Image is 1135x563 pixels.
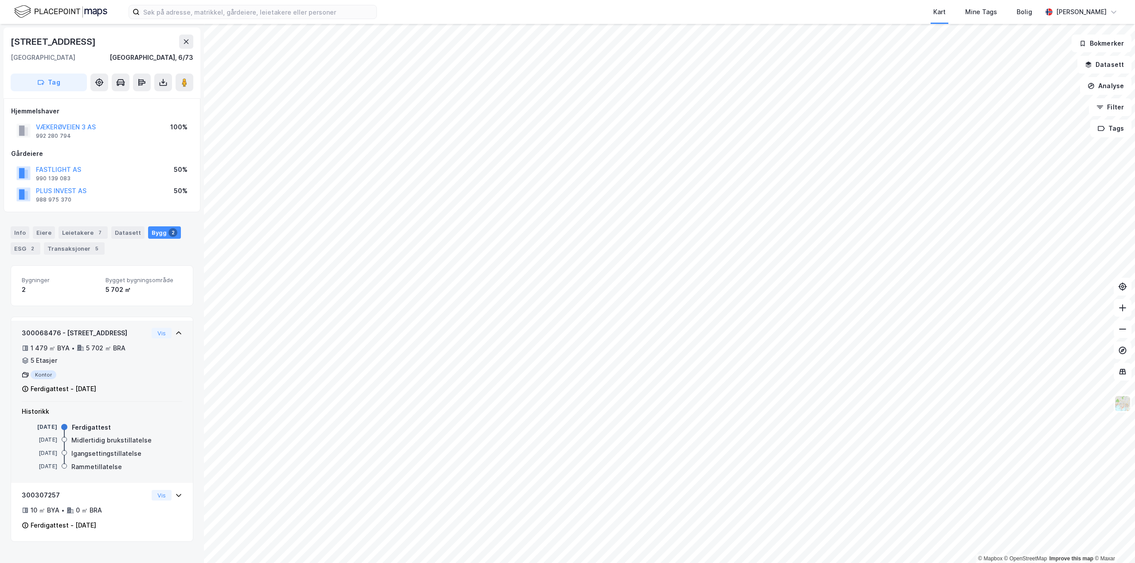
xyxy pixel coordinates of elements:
[36,132,71,140] div: 992 280 794
[71,345,75,352] div: •
[95,228,104,237] div: 7
[92,244,101,253] div: 5
[1077,56,1131,74] button: Datasett
[22,423,57,431] div: [DATE]
[31,520,96,531] div: Ferdigattest - [DATE]
[174,164,188,175] div: 50%
[22,284,98,295] div: 2
[11,148,193,159] div: Gårdeiere
[71,435,152,446] div: Midlertidig brukstillatelse
[11,226,29,239] div: Info
[1004,555,1047,562] a: OpenStreetMap
[1072,35,1131,52] button: Bokmerker
[22,328,148,338] div: 300068476 - [STREET_ADDRESS]
[76,505,102,516] div: 0 ㎡ BRA
[168,228,177,237] div: 2
[31,505,59,516] div: 10 ㎡ BYA
[14,4,107,19] img: logo.f888ab2527a4732fd821a326f86c7f29.svg
[11,35,98,49] div: [STREET_ADDRESS]
[140,5,376,19] input: Søk på adresse, matrikkel, gårdeiere, leietakere eller personer
[1090,120,1131,137] button: Tags
[71,462,122,472] div: Rammetillatelse
[22,436,57,444] div: [DATE]
[31,384,96,394] div: Ferdigattest - [DATE]
[152,490,172,501] button: Vis
[11,74,87,91] button: Tag
[1056,7,1107,17] div: [PERSON_NAME]
[86,343,125,353] div: 5 702 ㎡ BRA
[148,226,181,239] div: Bygg
[1091,520,1135,563] iframe: Chat Widget
[22,449,57,457] div: [DATE]
[110,52,193,63] div: [GEOGRAPHIC_DATA], 6/73
[22,406,182,417] div: Historikk
[22,462,57,470] div: [DATE]
[1091,520,1135,563] div: Kontrollprogram for chat
[1049,555,1093,562] a: Improve this map
[61,507,65,514] div: •
[72,422,111,433] div: Ferdigattest
[22,490,148,501] div: 300307257
[106,284,182,295] div: 5 702 ㎡
[111,226,145,239] div: Datasett
[174,186,188,196] div: 50%
[59,226,108,239] div: Leietakere
[22,276,98,284] span: Bygninger
[933,7,946,17] div: Kart
[28,244,37,253] div: 2
[36,196,71,203] div: 988 975 370
[978,555,1002,562] a: Mapbox
[36,175,70,182] div: 990 139 083
[106,276,182,284] span: Bygget bygningsområde
[31,355,57,366] div: 5 Etasjer
[11,106,193,116] div: Hjemmelshaver
[11,52,75,63] div: [GEOGRAPHIC_DATA]
[170,122,188,132] div: 100%
[1089,98,1131,116] button: Filter
[965,7,997,17] div: Mine Tags
[71,448,141,459] div: Igangsettingstillatelse
[1080,77,1131,95] button: Analyse
[33,226,55,239] div: Eiere
[31,343,70,353] div: 1 479 ㎡ BYA
[11,242,40,255] div: ESG
[1114,395,1131,412] img: Z
[44,242,105,255] div: Transaksjoner
[152,328,172,338] button: Vis
[1017,7,1032,17] div: Bolig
